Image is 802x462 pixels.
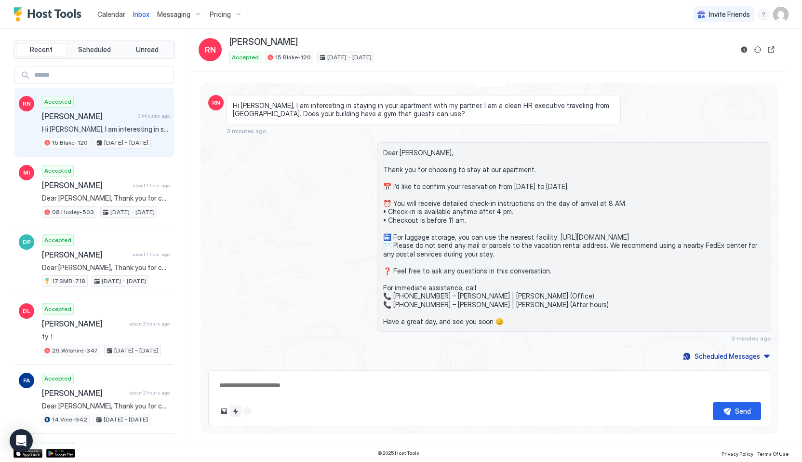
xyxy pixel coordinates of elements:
[42,332,170,341] span: ty！
[44,305,71,313] span: Accepted
[275,53,311,62] span: 15.Blake-120
[44,97,71,106] span: Accepted
[42,402,170,410] span: Dear [PERSON_NAME], Thank you for choosing to stay at our apartment. 📅 I’d like to confirm your r...
[752,44,763,55] button: Sync reservation
[210,10,231,19] span: Pricing
[377,450,419,456] span: © 2025 Host Tools
[133,251,170,258] span: about 1 hour ago
[44,443,71,452] span: Accepted
[765,44,777,55] button: Open reservation
[52,346,98,355] span: 29.Wilshire-347
[205,44,216,55] span: RN
[42,180,129,190] span: [PERSON_NAME]
[13,7,86,22] a: Host Tools Logo
[138,113,170,119] span: 3 minutes ago
[42,388,125,398] span: [PERSON_NAME]
[233,101,615,118] span: Hi [PERSON_NAME], I am interesting in staying in your apartment with my partner. I am a clean HR ...
[30,45,53,54] span: Recent
[23,307,30,315] span: DL
[682,350,771,363] button: Scheduled Messages
[42,111,134,121] span: [PERSON_NAME]
[104,415,148,424] span: [DATE] - [DATE]
[97,10,125,18] span: Calendar
[23,238,31,246] span: DP
[102,277,146,285] span: [DATE] - [DATE]
[52,138,88,147] span: 15.Blake-120
[23,376,30,385] span: FA
[42,263,170,272] span: Dear [PERSON_NAME], Thank you for choosing to stay at our apartment. We hope you’ve enjoyed every...
[30,67,174,83] input: Input Field
[52,415,87,424] span: 14.Vine-942
[42,194,170,203] span: Dear [PERSON_NAME], Thank you for choosing to stay at our apartment. We hope you’ve enjoyed every...
[52,208,94,217] span: 08.Huxley-503
[383,149,765,326] span: Dear [PERSON_NAME], Thank you for choosing to stay at our apartment. 📅 I’d like to confirm your r...
[758,9,769,20] div: menu
[232,53,259,62] span: Accepted
[327,53,372,62] span: [DATE] - [DATE]
[731,335,771,342] span: 3 minutes ago
[78,45,111,54] span: Scheduled
[44,166,71,175] span: Accepted
[23,168,30,177] span: MI
[121,43,173,56] button: Unread
[16,43,67,56] button: Recent
[97,9,125,19] a: Calendar
[129,321,170,327] span: about 2 hours ago
[227,127,267,135] span: 3 minutes ago
[42,125,170,134] span: Hi [PERSON_NAME], I am interesting in staying in your apartment with my partner. I am a clean HR ...
[695,351,760,361] div: Scheduled Messages
[709,10,750,19] span: Invite Friends
[114,346,159,355] span: [DATE] - [DATE]
[44,236,71,245] span: Accepted
[212,98,220,107] span: RN
[133,182,170,189] span: about 1 hour ago
[10,429,33,452] div: Open Intercom Messenger
[44,374,71,383] span: Accepted
[757,451,789,457] span: Terms Of Use
[230,406,241,417] button: Quick reply
[13,41,175,59] div: tab-group
[46,449,75,458] a: Google Play Store
[218,406,230,417] button: Upload image
[713,402,761,420] button: Send
[69,43,120,56] button: Scheduled
[157,10,190,19] span: Messaging
[735,406,751,416] div: Send
[133,9,149,19] a: Inbox
[13,449,42,458] a: App Store
[229,37,298,48] span: [PERSON_NAME]
[136,45,159,54] span: Unread
[52,277,85,285] span: 17.SMB-718
[738,44,750,55] button: Reservation information
[773,7,789,22] div: User profile
[110,208,155,217] span: [DATE] - [DATE]
[42,250,129,259] span: [PERSON_NAME]
[129,390,170,396] span: about 2 hours ago
[722,451,753,457] span: Privacy Policy
[757,448,789,458] a: Terms Of Use
[42,319,125,328] span: [PERSON_NAME]
[23,99,31,108] span: RN
[133,10,149,18] span: Inbox
[722,448,753,458] a: Privacy Policy
[104,138,148,147] span: [DATE] - [DATE]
